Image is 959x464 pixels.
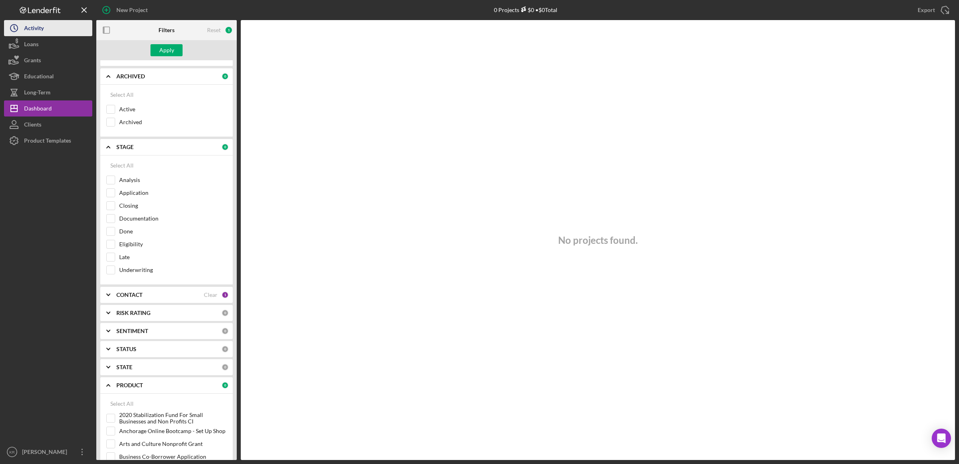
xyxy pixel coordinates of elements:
div: Select All [110,396,134,412]
label: Application [119,189,227,197]
button: Select All [106,396,138,412]
div: Export [918,2,935,18]
div: Long-Term [24,84,51,102]
div: Dashboard [24,100,52,119]
button: Long-Term [4,84,92,100]
div: 0 [221,73,229,80]
h3: No projects found. [558,235,638,246]
b: ARCHIVED [116,73,145,80]
button: Export [910,2,955,18]
label: Done [119,227,227,235]
label: 2020 Stabilization Fund For Small Businesses and Non Profits CI [119,414,227,422]
div: Loans [24,36,39,54]
b: CONTACT [116,292,142,298]
div: 0 [221,327,229,335]
div: [PERSON_NAME] [20,444,72,462]
label: Closing [119,202,227,210]
div: New Project [116,2,148,18]
label: Analysis [119,176,227,184]
label: Arts and Culture Nonprofit Grant [119,440,227,448]
button: Grants [4,52,92,68]
button: Product Templates [4,133,92,149]
b: STATE [116,364,132,370]
div: $0 [519,6,534,13]
button: Clients [4,117,92,133]
b: STATUS [116,346,136,352]
div: Open Intercom Messenger [932,429,951,448]
div: Activity [24,20,44,38]
button: KR[PERSON_NAME] [4,444,92,460]
text: KR [9,450,14,454]
label: Eligibility [119,240,227,248]
label: Active [119,105,227,113]
button: Educational [4,68,92,84]
button: Select All [106,157,138,174]
div: Clear [204,292,217,298]
button: New Project [96,2,156,18]
div: 1 [225,26,233,34]
label: Anchorage Online Bootcamp - Set Up Shop [119,427,227,435]
div: 0 [221,143,229,151]
button: Apply [150,44,183,56]
div: Reset [207,27,221,33]
div: 0 [221,309,229,317]
div: 0 Projects • $0 Total [494,6,557,13]
b: SENTIMENT [116,328,148,334]
div: Select All [110,87,134,103]
div: Product Templates [24,133,71,151]
div: 1 [221,291,229,298]
div: Educational [24,68,54,86]
label: Documentation [119,215,227,223]
b: RISK RATING [116,310,150,316]
button: Select All [106,87,138,103]
button: Loans [4,36,92,52]
button: Dashboard [4,100,92,117]
button: Activity [4,20,92,36]
div: Clients [24,117,41,135]
b: STAGE [116,144,134,150]
div: Select All [110,157,134,174]
label: Business Co-Borrower Application [119,453,227,461]
b: Filters [158,27,175,33]
div: Grants [24,52,41,70]
label: Late [119,253,227,261]
label: Underwriting [119,266,227,274]
div: 0 [221,364,229,371]
b: PRODUCT [116,382,143,388]
div: 0 [221,345,229,353]
label: Archived [119,118,227,126]
div: Apply [159,44,174,56]
div: 0 [221,382,229,389]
